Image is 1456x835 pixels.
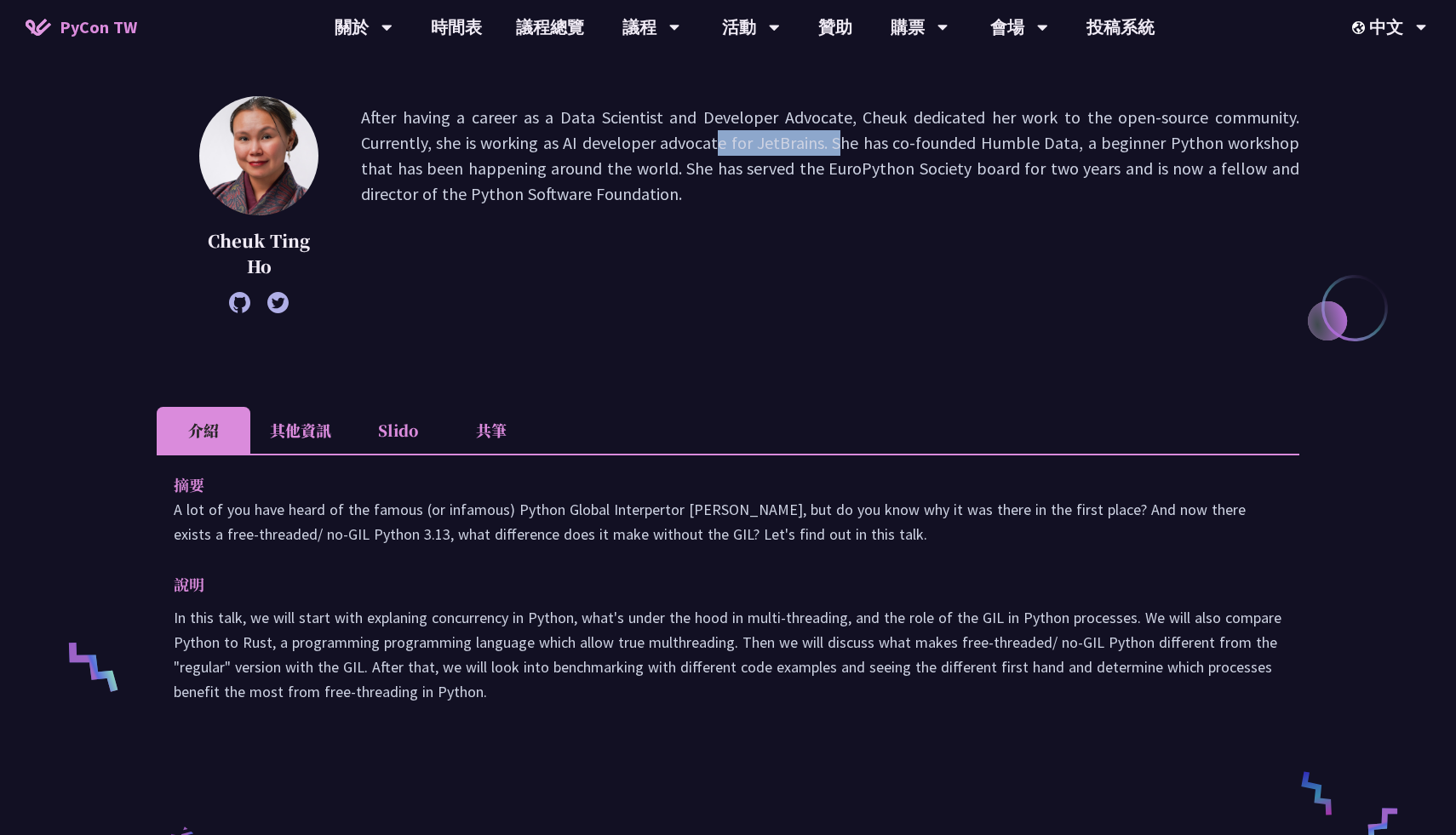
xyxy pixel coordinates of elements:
[157,407,250,454] li: 介紹
[174,605,1282,704] p: In this talk, we will start with explaning concurrency in Python, what's under the hood in multi-...
[9,6,154,49] a: PyCon TW
[199,228,318,279] p: Cheuk Ting Ho
[174,472,1248,497] p: 摘要
[250,407,351,454] li: 其他資訊
[1352,21,1369,34] img: Locale Icon
[444,407,538,454] li: 共筆
[351,407,444,454] li: Slido
[361,105,1299,305] p: After having a career as a Data Scientist and Developer Advocate, Cheuk dedicated her work to the...
[174,572,1248,597] p: 說明
[60,14,137,40] span: PyCon TW
[199,96,318,215] img: Cheuk Ting Ho
[174,497,1282,546] p: A lot of you have heard of the famous (or infamous) Python Global Interpertor [PERSON_NAME], but ...
[26,19,51,36] img: Home icon of PyCon TW 2025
